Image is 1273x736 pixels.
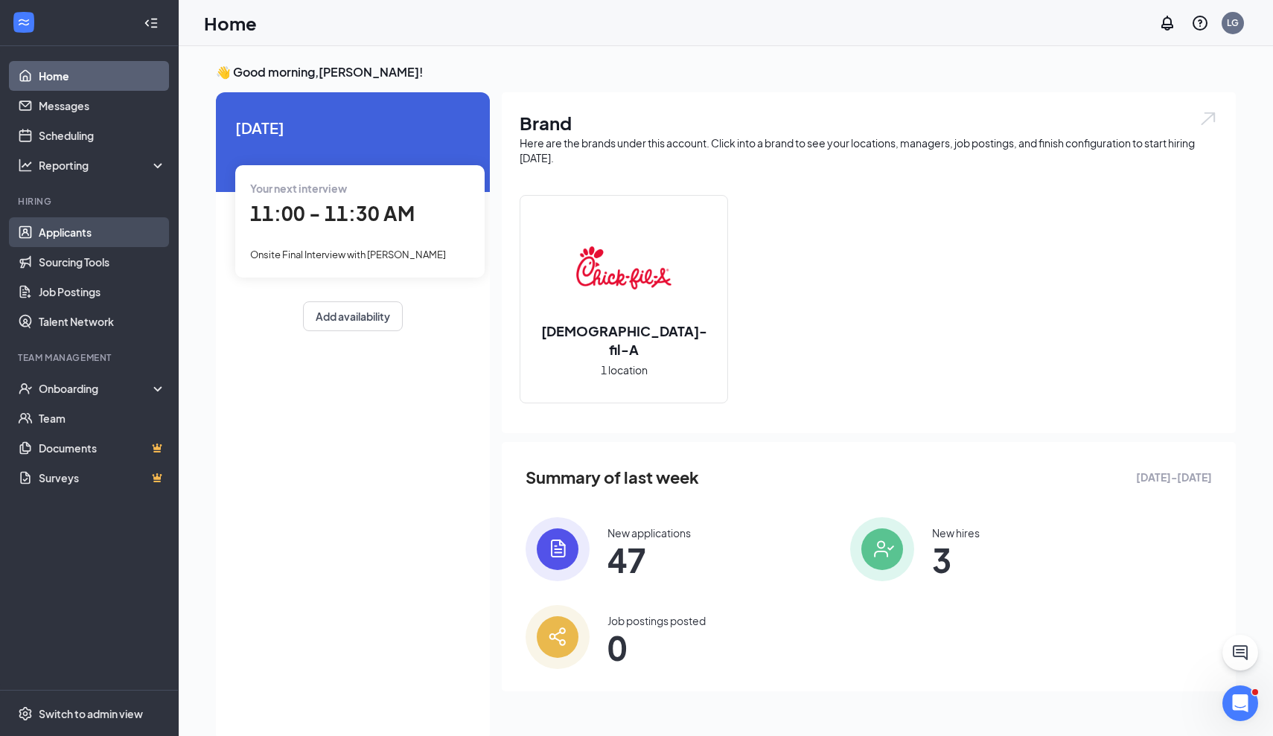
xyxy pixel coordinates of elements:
svg: WorkstreamLogo [16,15,31,30]
div: Reporting [39,158,167,173]
span: 0 [607,634,706,661]
div: Team Management [18,351,163,364]
iframe: Intercom live chat [1222,685,1258,721]
svg: QuestionInfo [1191,14,1209,32]
span: Summary of last week [526,464,699,490]
img: icon [526,517,590,581]
h2: [DEMOGRAPHIC_DATA]-fil-A [520,321,727,359]
span: 47 [607,546,691,573]
span: Your next interview [250,182,347,195]
img: Chick-fil-A [576,220,671,316]
svg: Notifications [1158,14,1176,32]
svg: Analysis [18,158,33,173]
div: Here are the brands under this account. Click into a brand to see your locations, managers, job p... [520,135,1218,165]
span: 1 location [601,362,648,378]
a: Talent Network [39,307,166,336]
a: Team [39,403,166,433]
span: [DATE] - [DATE] [1136,469,1212,485]
div: LG [1227,16,1239,29]
h1: Brand [520,110,1218,135]
a: Applicants [39,217,166,247]
div: Hiring [18,195,163,208]
h1: Home [204,10,257,36]
button: ChatActive [1222,635,1258,671]
a: Messages [39,91,166,121]
div: Job postings posted [607,613,706,628]
img: icon [526,605,590,669]
a: Job Postings [39,277,166,307]
a: SurveysCrown [39,463,166,493]
svg: ChatActive [1231,644,1249,662]
button: Add availability [303,301,403,331]
div: Switch to admin view [39,706,143,721]
a: Home [39,61,166,91]
a: Scheduling [39,121,166,150]
h3: 👋 Good morning, [PERSON_NAME] ! [216,64,1236,80]
a: DocumentsCrown [39,433,166,463]
a: Sourcing Tools [39,247,166,277]
svg: Settings [18,706,33,721]
div: New applications [607,525,691,540]
img: open.6027fd2a22e1237b5b06.svg [1199,110,1218,127]
span: 3 [932,546,980,573]
span: [DATE] [235,116,470,139]
div: New hires [932,525,980,540]
span: 11:00 - 11:30 AM [250,201,415,225]
svg: UserCheck [18,381,33,396]
span: Onsite Final Interview with [PERSON_NAME] [250,249,446,260]
div: Onboarding [39,381,153,396]
svg: Collapse [144,16,159,31]
img: icon [850,517,914,581]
